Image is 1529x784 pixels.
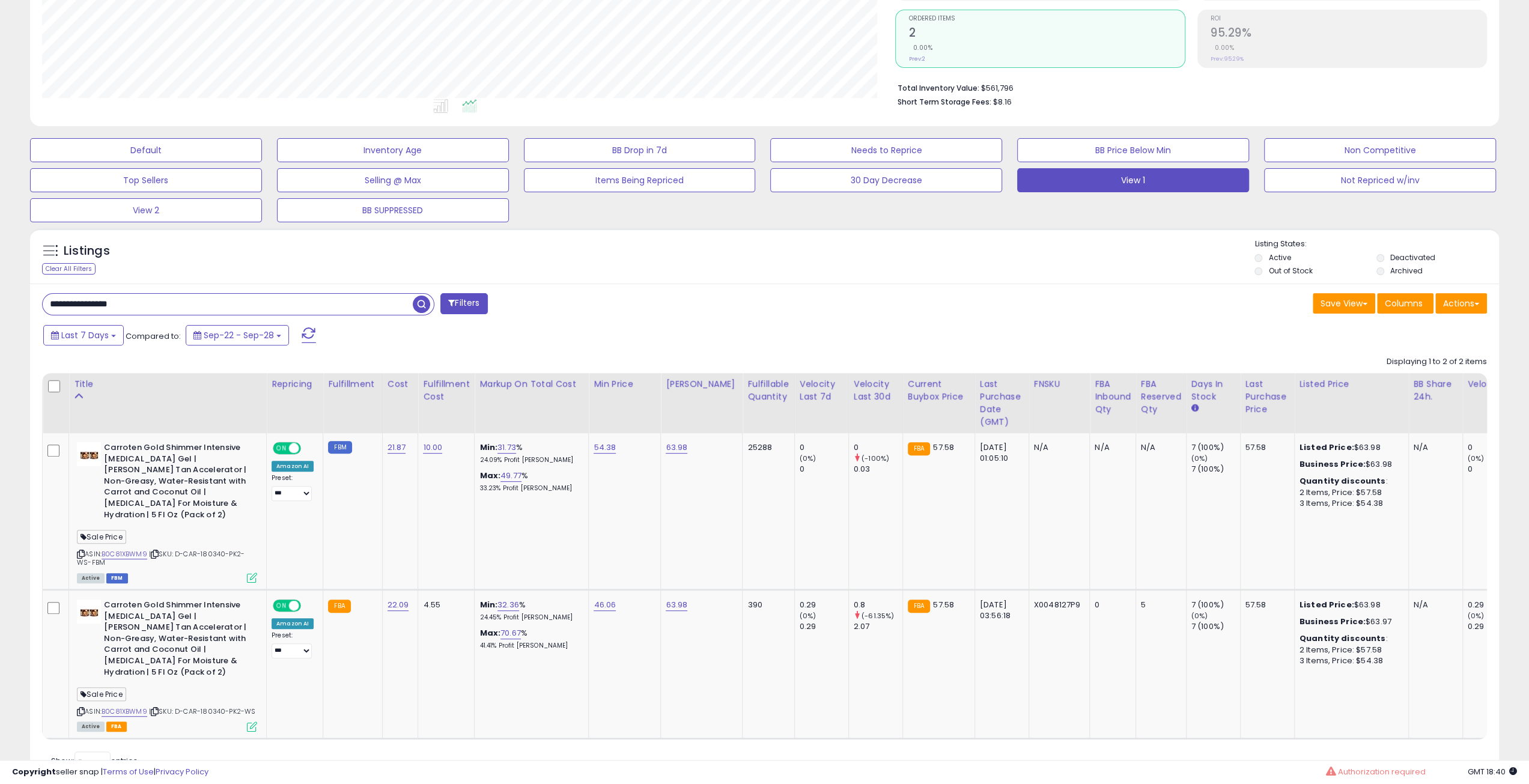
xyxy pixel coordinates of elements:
[1141,600,1177,610] div: 5
[1390,252,1435,263] label: Deactivated
[980,600,1020,621] div: [DATE] 03:56:18
[328,378,377,390] div: Fulfillment
[479,628,579,650] div: %
[479,613,579,622] p: 24.45% Profit [PERSON_NAME]
[854,621,902,632] div: 2.07
[274,443,289,454] span: ON
[77,600,257,731] div: ASIN:
[1191,621,1240,632] div: 7 (100%)
[854,442,902,453] div: 0
[274,601,289,611] span: ON
[933,442,954,453] span: 57.58
[1191,403,1199,414] small: Days In Stock.
[1377,293,1433,314] button: Columns
[1034,442,1081,453] div: N/A
[440,293,487,314] button: Filters
[1414,442,1453,453] div: N/A
[423,600,465,610] div: 4.55
[479,470,579,493] div: %
[497,599,519,611] a: 32.36
[1468,600,1516,610] div: 0.29
[30,198,262,222] button: View 2
[1017,168,1249,192] button: View 1
[1313,293,1375,314] button: Save View
[102,707,147,717] a: B0C81XBWM9
[1299,655,1399,666] div: 3 Items, Price: $54.38
[524,168,756,192] button: Items Being Repriced
[106,722,127,732] span: FBA
[1468,464,1516,475] div: 0
[1191,454,1208,463] small: (0%)
[1299,378,1403,390] div: Listed Price
[1034,378,1085,390] div: FNSKU
[854,464,902,475] div: 0.03
[186,325,289,345] button: Sep-22 - Sep-28
[51,755,138,767] span: Show: entries
[1299,442,1399,453] div: $63.98
[479,456,579,464] p: 24.09% Profit [PERSON_NAME]
[1211,16,1486,22] span: ROI
[800,378,844,403] div: Velocity Last 7d
[800,621,848,632] div: 0.29
[1141,442,1177,453] div: N/A
[12,767,208,778] div: seller snap | |
[104,442,250,523] b: Carroten Gold Shimmer Intensive [MEDICAL_DATA] Gel | [PERSON_NAME] Tan Accelerator | Non-Greasy, ...
[479,470,500,481] b: Max:
[1299,616,1366,627] b: Business Price:
[77,442,257,582] div: ASIN:
[908,26,1184,42] h2: 2
[1299,599,1354,610] b: Listed Price:
[897,97,991,107] b: Short Term Storage Fees:
[106,573,128,583] span: FBM
[1299,475,1386,487] b: Quantity discounts
[388,599,409,611] a: 22.09
[1468,378,1512,390] div: Velocity
[1191,378,1235,403] div: Days In Stock
[277,168,509,192] button: Selling @ Max
[594,599,616,611] a: 46.06
[1191,442,1240,453] div: 7 (100%)
[862,611,894,621] small: (-61.35%)
[1095,378,1131,416] div: FBA inbound Qty
[1268,266,1312,276] label: Out of Stock
[800,611,816,621] small: (0%)
[1414,378,1458,403] div: BB Share 24h.
[388,378,413,390] div: Cost
[156,766,208,777] a: Privacy Policy
[747,442,785,453] div: 25288
[800,454,816,463] small: (0%)
[1468,621,1516,632] div: 0.29
[1299,476,1399,487] div: :
[272,378,318,390] div: Repricing
[479,642,579,650] p: 41.41% Profit [PERSON_NAME]
[1299,600,1399,610] div: $63.98
[1268,252,1290,263] label: Active
[908,43,932,52] small: 0.00%
[770,168,1002,192] button: 30 Day Decrease
[1387,356,1487,368] div: Displaying 1 to 2 of 2 items
[12,766,56,777] strong: Copyright
[77,530,126,544] span: Sale Price
[770,138,1002,162] button: Needs to Reprice
[897,80,1478,94] li: $561,796
[594,442,616,454] a: 54.38
[77,600,101,624] img: 412P0EOpnqL._SL40_.jpg
[524,138,756,162] button: BB Drop in 7d
[800,600,848,610] div: 0.29
[666,599,687,611] a: 63.98
[479,599,497,610] b: Min:
[594,378,655,390] div: Min Price
[77,549,245,567] span: | SKU: D-CAR-180340-PK2-WS-FBM
[1095,442,1126,453] div: N/A
[30,168,262,192] button: Top Sellers
[423,378,469,403] div: Fulfillment Cost
[854,600,902,610] div: 0.8
[272,631,314,658] div: Preset:
[1299,633,1399,644] div: :
[1468,442,1516,453] div: 0
[897,83,979,93] b: Total Inventory Value:
[299,601,318,611] span: OFF
[1191,611,1208,621] small: (0%)
[277,198,509,222] button: BB SUPPRESSED
[908,378,970,403] div: Current Buybox Price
